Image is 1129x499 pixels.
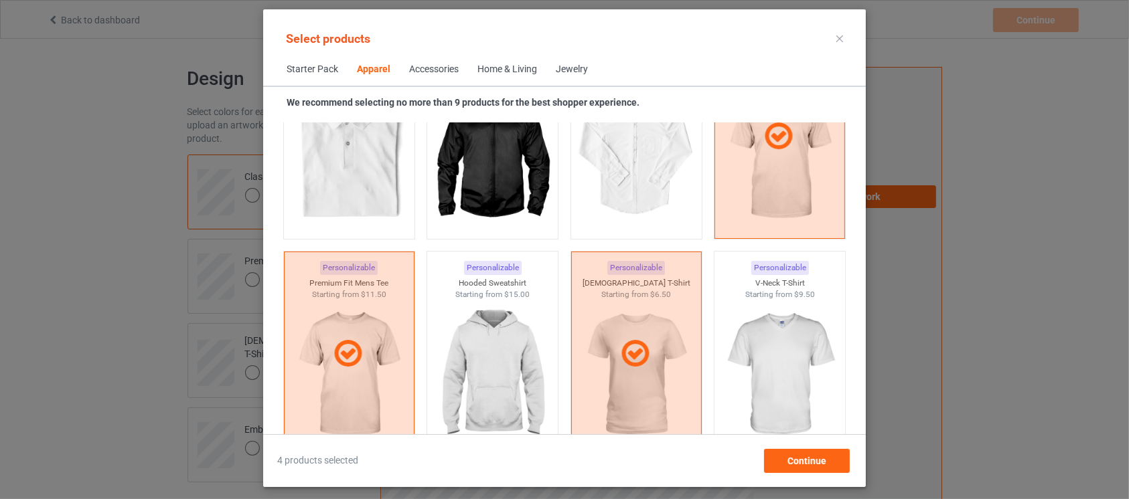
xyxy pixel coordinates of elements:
[577,82,696,232] img: regular.jpg
[286,31,370,45] span: Select products
[289,82,409,232] img: regular.jpg
[720,300,840,450] img: regular.jpg
[427,278,558,289] div: Hooded Sweatshirt
[427,289,558,300] div: Starting from
[751,261,809,275] div: Personalizable
[357,63,390,76] div: Apparel
[287,97,639,108] strong: We recommend selecting no more than 9 products for the best shopper experience.
[433,82,552,232] img: regular.jpg
[464,261,522,275] div: Personalizable
[714,289,845,300] div: Starting from
[277,54,348,86] span: Starter Pack
[477,63,537,76] div: Home & Living
[277,454,358,468] span: 4 products selected
[556,63,588,76] div: Jewelry
[714,278,845,289] div: V-Neck T-Shirt
[787,456,826,466] span: Continue
[409,63,459,76] div: Accessories
[433,300,552,450] img: regular.jpg
[794,290,815,299] span: $9.50
[504,290,530,299] span: $15.00
[764,449,850,473] div: Continue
